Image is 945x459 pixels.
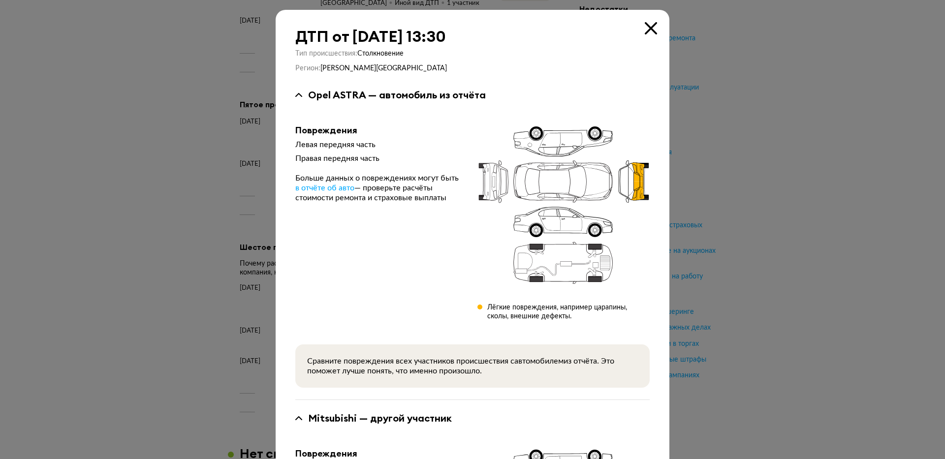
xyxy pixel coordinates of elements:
[308,89,486,101] div: Opel ASTRA — автомобиль из отчёта
[307,356,638,376] div: Сравните повреждения всех участников происшествия с автомобилем из отчёта. Это поможет лучше поня...
[295,64,650,73] div: Регион :
[295,49,650,58] div: Тип происшествия :
[295,173,462,203] div: Больше данных о повреждениях могут быть — проверьте расчёты стоимости ремонта и страховые выплаты
[295,183,354,193] a: в отчёте об авто
[295,125,462,136] div: Повреждения
[295,140,462,150] div: Левая передняя часть
[295,184,354,192] span: в отчёте об авто
[320,65,447,72] span: [PERSON_NAME][GEOGRAPHIC_DATA]
[487,303,650,321] div: Лёгкие повреждения, например царапины, сколы, внешние дефекты.
[308,412,452,425] div: Mitsubishi — другой участник
[295,28,650,45] div: ДТП от [DATE] 13:30
[357,50,404,57] span: Столкновение
[295,153,462,163] div: Правая передняя часть
[295,448,462,459] div: Повреждения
